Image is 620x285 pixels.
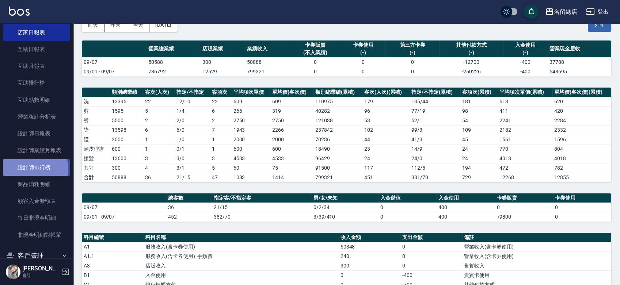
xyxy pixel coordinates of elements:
[495,212,553,222] td: 79800
[82,251,144,261] td: A1.1
[82,41,611,77] table: a dense table
[339,270,400,280] td: 0
[312,203,379,212] td: 0/2/34
[3,227,70,243] a: 非現金明細對帳單
[82,212,166,222] td: 09/01 - 09/07
[245,41,290,58] th: 業績收入
[362,106,410,116] td: 96
[82,67,147,76] td: 09/01 - 09/07
[270,144,313,154] td: 600
[400,251,462,261] td: 0
[410,135,460,144] td: 41 / 3
[498,116,552,125] td: 2241
[210,144,232,154] td: 1
[110,144,143,154] td: 600
[110,106,143,116] td: 1595
[270,116,313,125] td: 2750
[232,173,271,182] td: 1083
[166,212,212,222] td: 452
[339,233,400,242] th: 收入金額
[212,203,312,212] td: 21/15
[339,251,400,261] td: 240
[3,125,70,142] a: 設計師日報表
[144,251,338,261] td: 服務收入(含卡券使用)_手續費
[312,212,379,222] td: 3/39/410
[410,88,460,97] th: 指定/不指定(累積)
[212,193,312,203] th: 指定客/不指定客
[313,163,362,173] td: 91500
[210,135,232,144] td: 1
[175,97,210,106] td: 12 / 10
[82,125,110,135] td: 染
[292,49,339,57] div: (不入業績)
[460,163,498,173] td: 194
[387,49,438,57] div: (-)
[270,154,313,163] td: 4533
[548,67,611,76] td: 548695
[400,261,462,270] td: 0
[498,163,552,173] td: 472
[3,58,70,74] a: 互助月報表
[175,173,210,182] td: 21/15
[292,41,339,49] div: 卡券販賣
[341,67,385,76] td: 0
[460,125,498,135] td: 109
[313,97,362,106] td: 110975
[552,106,611,116] td: 420
[3,176,70,193] a: 商品消耗明細
[313,173,362,182] td: 799321
[3,41,70,58] a: 互助日報表
[553,212,611,222] td: 0
[312,193,379,203] th: 男/女/未知
[232,154,271,163] td: 4533
[410,163,460,173] td: 112 / 5
[175,125,210,135] td: 6 / 0
[552,125,611,135] td: 2332
[144,242,338,251] td: 服務收入(含卡券使用)
[270,125,313,135] td: 2266
[3,193,70,209] a: 顧客入金餘額表
[210,97,232,106] td: 22
[379,203,437,212] td: 0
[313,116,362,125] td: 121038
[110,154,143,163] td: 13600
[362,88,410,97] th: 客次(人次)(累積)
[3,159,70,176] a: 設計師排行榜
[462,270,611,280] td: 貴賓卡使用
[552,135,611,144] td: 1596
[82,203,166,212] td: 09/07
[143,135,175,144] td: 1
[362,97,410,106] td: 179
[313,125,362,135] td: 237842
[462,261,611,270] td: 售貨收入
[503,57,548,67] td: -400
[210,106,232,116] td: 6
[110,173,143,182] td: 50888
[498,106,552,116] td: 411
[313,88,362,97] th: 類別總業績(累積)
[583,5,611,19] button: 登出
[3,92,70,108] a: 互助點數明細
[175,116,210,125] td: 2 / 0
[362,173,410,182] td: 451
[498,173,552,182] td: 12268
[437,212,495,222] td: 400
[82,242,144,251] td: A1
[462,233,611,242] th: 備註
[3,142,70,159] a: 設計師業績月報表
[144,261,338,270] td: 店販收入
[542,4,580,19] button: 名留總店
[270,163,313,173] td: 75
[232,135,271,144] td: 2000
[548,57,611,67] td: 37788
[290,57,341,67] td: 0
[552,116,611,125] td: 2284
[343,49,384,57] div: (-)
[462,251,611,261] td: 營業收入(含卡券使用)
[210,154,232,163] td: 3
[3,108,70,125] a: 營業統計分析表
[495,193,553,203] th: 卡券販賣
[379,193,437,203] th: 入金儲值
[110,116,143,125] td: 5500
[440,57,503,67] td: -12700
